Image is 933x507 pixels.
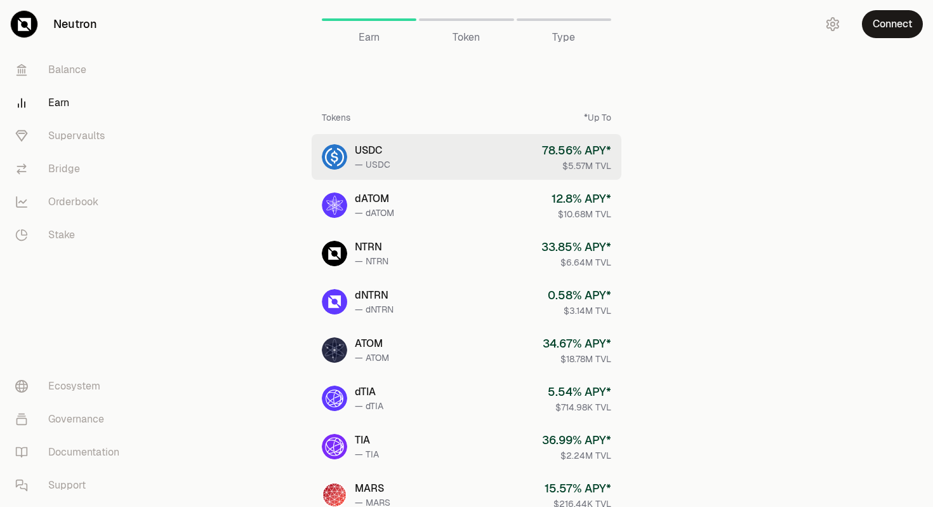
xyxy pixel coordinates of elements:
span: Token [453,30,480,45]
div: NTRN [355,240,388,255]
div: $6.64M TVL [541,256,611,269]
span: Earn [359,30,380,45]
a: Balance [5,53,137,86]
div: 33.85 % APY* [541,238,611,256]
div: USDC [355,143,390,158]
a: Orderbook [5,186,137,219]
img: ATOM [322,337,347,363]
a: Support [5,469,137,502]
a: NTRNNTRN— NTRN33.85% APY*$6.64M TVL [312,231,621,276]
div: $3.14M TVL [548,304,611,317]
a: dTIAdTIA— dTIA5.54% APY*$714.98K TVL [312,375,621,421]
div: 15.57 % APY* [545,480,611,497]
a: dNTRNdNTRN— dNTRN0.58% APY*$3.14M TVL [312,279,621,325]
div: dNTRN [355,288,394,303]
div: 78.56 % APY* [542,142,611,159]
img: USDC [322,144,347,170]
div: — dTIA [355,400,383,412]
div: dATOM [355,191,394,206]
div: $5.57M TVL [542,159,611,172]
button: Connect [862,10,923,38]
div: — TIA [355,448,379,461]
img: NTRN [322,241,347,266]
div: — dATOM [355,206,394,219]
a: Governance [5,403,137,436]
div: TIA [355,433,379,448]
span: Type [552,30,575,45]
div: $714.98K TVL [548,401,611,414]
a: Earn [322,4,416,35]
a: TIATIA— TIA36.99% APY*$2.24M TVL [312,424,621,470]
div: 5.54 % APY* [548,383,611,401]
div: — USDC [355,158,390,171]
img: dTIA [322,386,347,411]
div: — NTRN [355,255,388,267]
a: dATOMdATOM— dATOM12.8% APY*$10.68M TVL [312,182,621,228]
img: dNTRN [322,289,347,314]
div: — ATOM [355,351,389,364]
a: Bridge [5,152,137,186]
div: 0.58 % APY* [548,287,611,304]
div: $10.68M TVL [552,208,611,220]
div: 34.67 % APY* [543,335,611,353]
a: Documentation [5,436,137,469]
div: 36.99 % APY* [542,431,611,449]
div: 12.8 % APY* [552,190,611,208]
a: Stake [5,219,137,252]
div: $18.78M TVL [543,353,611,365]
div: — dNTRN [355,303,394,316]
a: ATOMATOM— ATOM34.67% APY*$18.78M TVL [312,327,621,373]
div: *Up To [584,111,611,124]
div: Tokens [322,111,350,124]
div: dTIA [355,384,383,400]
div: MARS [355,481,390,496]
img: dATOM [322,193,347,218]
div: $2.24M TVL [542,449,611,462]
a: Ecosystem [5,370,137,403]
div: ATOM [355,336,389,351]
img: TIA [322,434,347,459]
a: Supervaults [5,119,137,152]
a: Earn [5,86,137,119]
a: USDCUSDC— USDC78.56% APY*$5.57M TVL [312,134,621,180]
